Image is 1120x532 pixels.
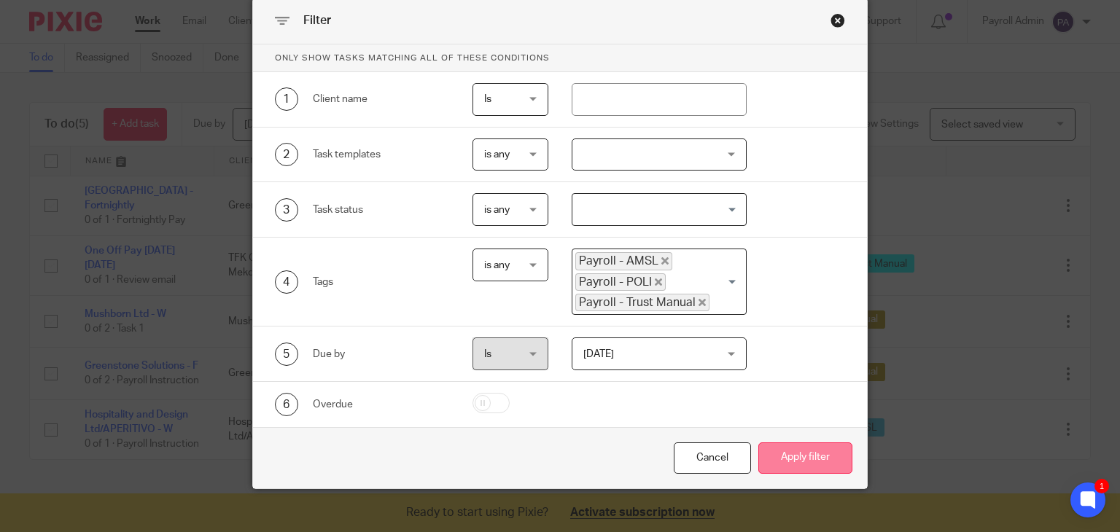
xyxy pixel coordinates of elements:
[572,249,747,315] div: Search for option
[275,393,298,416] div: 6
[655,278,662,286] button: Deselect Payroll - POLI
[313,347,450,361] div: Due by
[583,349,614,359] span: [DATE]
[275,270,298,294] div: 4
[484,94,491,104] span: Is
[699,299,706,306] button: Deselect Payroll - Trust Manual
[575,294,709,311] span: Payroll - Trust Manual
[275,87,298,111] div: 1
[484,205,510,215] span: is any
[313,147,450,162] div: Task templates
[661,257,669,265] button: Deselect Payroll - AMSL
[303,15,331,26] span: Filter
[1094,479,1109,493] div: 1
[575,252,672,270] span: Payroll - AMSL
[253,44,868,72] p: Only show tasks matching all of these conditions
[484,149,510,160] span: is any
[711,294,738,311] input: Search for option
[275,343,298,366] div: 5
[313,92,450,106] div: Client name
[313,203,450,217] div: Task status
[275,143,298,166] div: 2
[313,275,450,289] div: Tags
[575,273,666,291] span: Payroll - POLI
[674,442,751,474] div: Close this dialog window
[484,260,510,270] span: is any
[831,13,845,28] div: Close this dialog window
[572,193,747,226] div: Search for option
[574,197,738,222] input: Search for option
[313,397,450,412] div: Overdue
[484,349,491,359] span: Is
[758,442,852,474] button: Apply filter
[275,198,298,222] div: 3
